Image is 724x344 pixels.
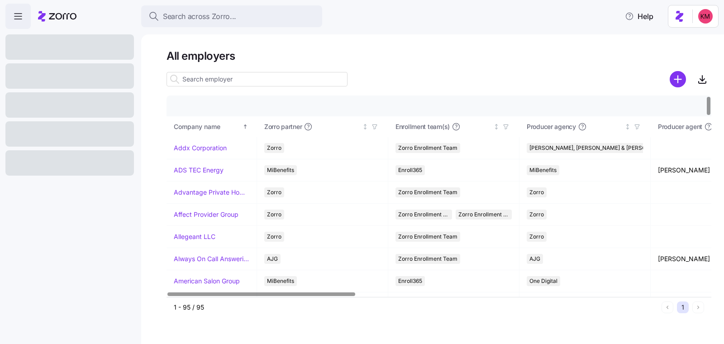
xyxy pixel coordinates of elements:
[174,143,227,153] a: Addx Corporation
[658,122,702,131] span: Producer agent
[529,143,670,153] span: [PERSON_NAME], [PERSON_NAME] & [PERSON_NAME]
[174,210,238,219] a: Affect Provider Group
[527,122,576,131] span: Producer agency
[529,276,557,286] span: One Digital
[458,210,510,220] span: Zorro Enrollment Experts
[398,210,449,220] span: Zorro Enrollment Team
[692,301,704,313] button: Next page
[624,124,631,130] div: Not sorted
[163,11,236,22] span: Search across Zorro...
[519,116,651,137] th: Producer agencyNot sorted
[167,72,348,86] input: Search employer
[267,165,294,175] span: MiBenefits
[174,303,658,312] div: 1 - 95 / 95
[267,232,281,242] span: Zorro
[174,254,249,263] a: Always On Call Answering Service
[267,210,281,220] span: Zorro
[529,210,544,220] span: Zorro
[662,301,673,313] button: Previous page
[174,122,241,132] div: Company name
[267,143,281,153] span: Zorro
[529,254,540,264] span: AJG
[174,232,215,241] a: Allegeant LLC
[267,187,281,197] span: Zorro
[529,165,557,175] span: MiBenefits
[174,277,240,286] a: American Salon Group
[174,188,249,197] a: Advantage Private Home Care
[141,5,322,27] button: Search across Zorro...
[398,165,422,175] span: Enroll365
[618,7,661,25] button: Help
[398,187,457,197] span: Zorro Enrollment Team
[493,124,500,130] div: Not sorted
[395,122,450,131] span: Enrollment team(s)
[388,116,519,137] th: Enrollment team(s)Not sorted
[398,254,457,264] span: Zorro Enrollment Team
[174,166,224,175] a: ADS TEC Energy
[529,187,544,197] span: Zorro
[267,276,294,286] span: MiBenefits
[362,124,368,130] div: Not sorted
[625,11,653,22] span: Help
[264,122,302,131] span: Zorro partner
[677,301,689,313] button: 1
[167,49,711,63] h1: All employers
[698,9,713,24] img: 8fbd33f679504da1795a6676107ffb9e
[398,276,422,286] span: Enroll365
[529,232,544,242] span: Zorro
[267,254,278,264] span: AJG
[167,116,257,137] th: Company nameSorted ascending
[398,232,457,242] span: Zorro Enrollment Team
[670,71,686,87] svg: add icon
[398,143,457,153] span: Zorro Enrollment Team
[242,124,248,130] div: Sorted ascending
[257,116,388,137] th: Zorro partnerNot sorted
